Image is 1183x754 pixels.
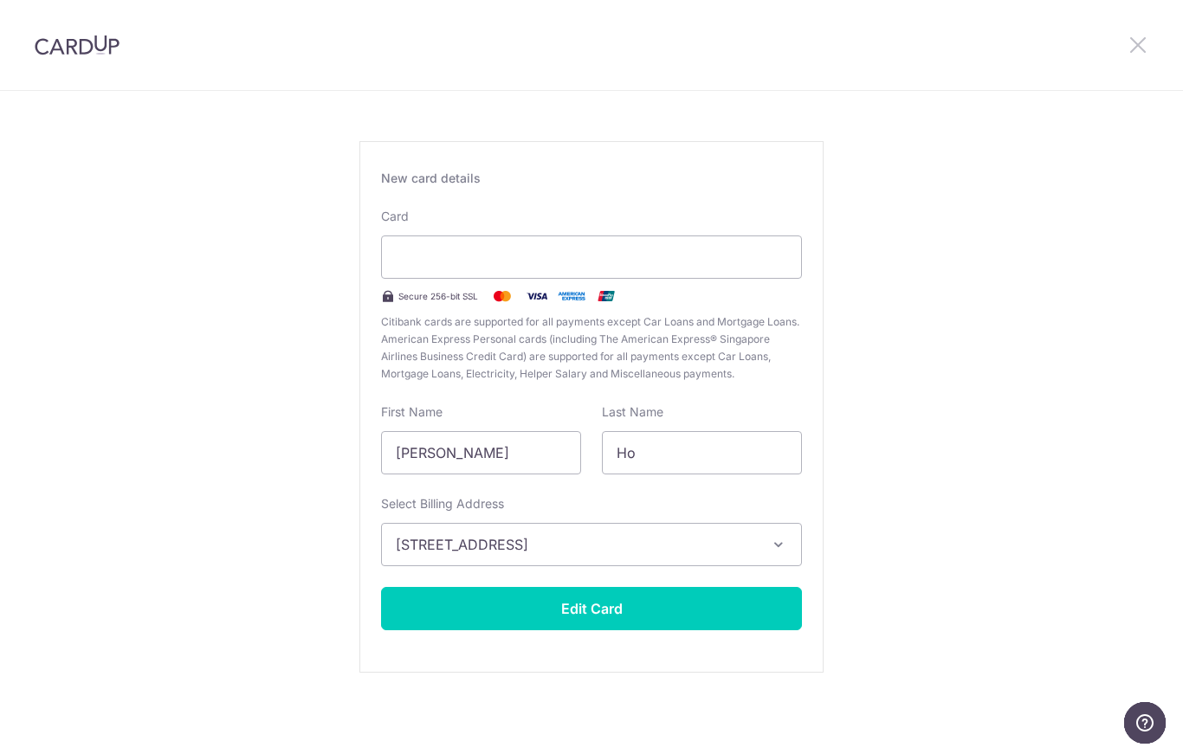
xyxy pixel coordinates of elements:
div: New card details [381,170,802,187]
img: .alt.unionpay [589,286,624,306]
img: Visa [520,286,554,306]
img: .alt.amex [554,286,589,306]
iframe: Opens a widget where you can find more information [1124,702,1166,745]
button: Edit Card [381,587,802,630]
label: Select Billing Address [381,495,504,512]
span: Citibank cards are supported for all payments except Car Loans and Mortgage Loans. American Expre... [381,313,802,383]
input: Cardholder First Name [381,431,581,474]
label: Card [381,208,409,225]
img: Mastercard [485,286,520,306]
label: Last Name [602,403,663,421]
span: [STREET_ADDRESS] [396,534,756,555]
label: First Name [381,403,443,421]
img: CardUp [35,35,120,55]
span: Secure 256-bit SSL [398,289,478,303]
button: [STREET_ADDRESS] [381,523,802,566]
iframe: Secure card payment input frame [396,247,787,267]
input: Cardholder Last Name [602,431,802,474]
